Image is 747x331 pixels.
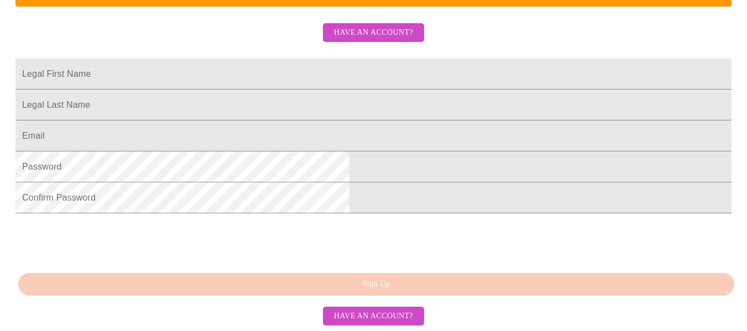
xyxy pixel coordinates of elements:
a: Have an account? [320,311,427,320]
button: Have an account? [323,307,424,326]
span: Have an account? [334,309,413,323]
span: Have an account? [334,26,413,40]
iframe: reCAPTCHA [15,219,184,262]
button: Have an account? [323,23,424,43]
a: Have an account? [320,35,427,45]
